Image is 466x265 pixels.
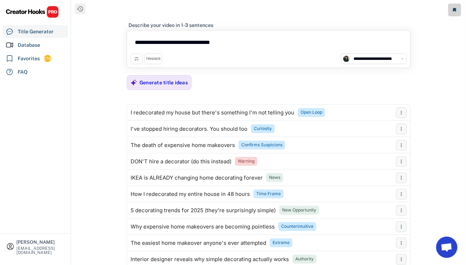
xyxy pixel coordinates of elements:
div: 5 decorating trends for 2025 (they're surprisingly simple) [131,208,276,213]
img: CHPRO%20Logo.svg [6,6,59,18]
div: Title Generator [18,28,54,35]
div: Interior designer reveals why simple decorating actually works [131,256,289,262]
div: Extreme [273,240,290,246]
div: DON'T hire a decorator (do this instead) [131,159,231,164]
div: Curiosity [254,126,272,132]
div: Describe your video in 1-3 sentences [128,22,213,28]
div: Confirms Suspicions [241,142,283,148]
div: The death of expensive home makeovers [131,142,235,148]
div: How I redecorated my entire house in 48 hours [131,191,250,197]
div: Generate title ideas [139,79,188,86]
div: [PERSON_NAME] [16,240,65,244]
div: Database [18,41,40,49]
div: New Opportunity [282,207,316,213]
div: Authority [295,256,314,262]
div: Time Frame [256,191,281,197]
div: Open Loop [301,109,322,115]
div: I redecorated my house but there's something I'm not telling you [131,110,294,115]
div: IKEA is ALREADY changing home decorating forever [131,175,263,181]
div: Why expensive home makeovers are becoming pointless [131,224,275,230]
div: I've stopped hiring decorators. You should too [131,126,247,132]
div: Warning [238,158,254,164]
div: [EMAIL_ADDRESS][DOMAIN_NAME] [16,246,65,255]
div: The easiest home makeover anyone's ever attempted [131,240,266,246]
div: FAQ [18,68,28,76]
img: channels4_profile.jpg [343,56,350,62]
div: 176 [44,56,51,62]
div: Favorites [18,55,40,62]
div: Counterintuitive [281,224,313,230]
a: Open chat [436,237,457,258]
div: News [269,175,280,181]
div: TRIGGER [146,57,161,61]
